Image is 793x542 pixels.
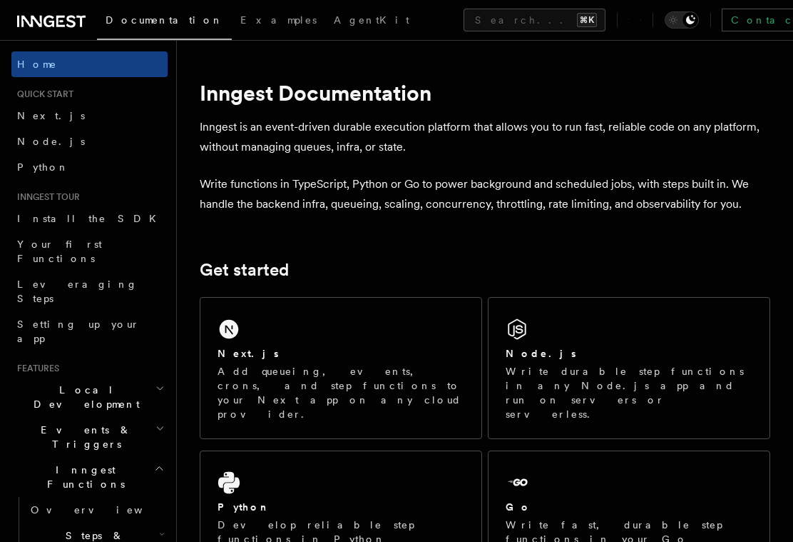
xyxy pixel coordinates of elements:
[488,297,770,439] a: Node.jsWrite durable step functions in any Node.js app and run on servers or serverless.
[11,154,168,180] a: Python
[11,423,155,451] span: Events & Triggers
[232,4,325,39] a: Examples
[17,161,69,173] span: Python
[17,278,138,304] span: Leveraging Steps
[325,4,418,39] a: AgentKit
[11,377,168,417] button: Local Development
[11,103,168,129] a: Next.js
[464,9,605,31] button: Search...⌘K
[106,14,223,26] span: Documentation
[11,383,155,411] span: Local Development
[11,231,168,271] a: Your first Functions
[200,117,770,157] p: Inngest is an event-driven durable execution platform that allows you to run fast, reliable code ...
[506,364,752,421] p: Write durable step functions in any Node.js app and run on servers or serverless.
[506,346,576,361] h2: Node.js
[506,500,531,514] h2: Go
[11,51,168,77] a: Home
[11,206,168,231] a: Install the SDK
[31,504,178,516] span: Overview
[200,260,289,280] a: Get started
[97,4,232,40] a: Documentation
[17,239,102,264] span: Your first Functions
[25,497,168,523] a: Overview
[11,271,168,311] a: Leveraging Steps
[11,129,168,154] a: Node.js
[200,297,482,439] a: Next.jsAdd queueing, events, crons, and step functions to your Next app on any cloud provider.
[17,213,165,224] span: Install the SDK
[11,311,168,351] a: Setting up your app
[11,417,168,457] button: Events & Triggers
[218,500,270,514] h2: Python
[200,174,770,214] p: Write functions in TypeScript, Python or Go to power background and scheduled jobs, with steps bu...
[17,57,57,71] span: Home
[218,364,464,421] p: Add queueing, events, crons, and step functions to your Next app on any cloud provider.
[17,318,140,344] span: Setting up your app
[665,11,699,29] button: Toggle dark mode
[334,14,409,26] span: AgentKit
[11,89,73,100] span: Quick start
[17,136,85,147] span: Node.js
[11,457,168,497] button: Inngest Functions
[577,13,597,27] kbd: ⌘K
[11,463,154,491] span: Inngest Functions
[240,14,317,26] span: Examples
[11,363,59,374] span: Features
[218,346,279,361] h2: Next.js
[11,191,80,203] span: Inngest tour
[200,80,770,106] h1: Inngest Documentation
[17,110,85,121] span: Next.js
